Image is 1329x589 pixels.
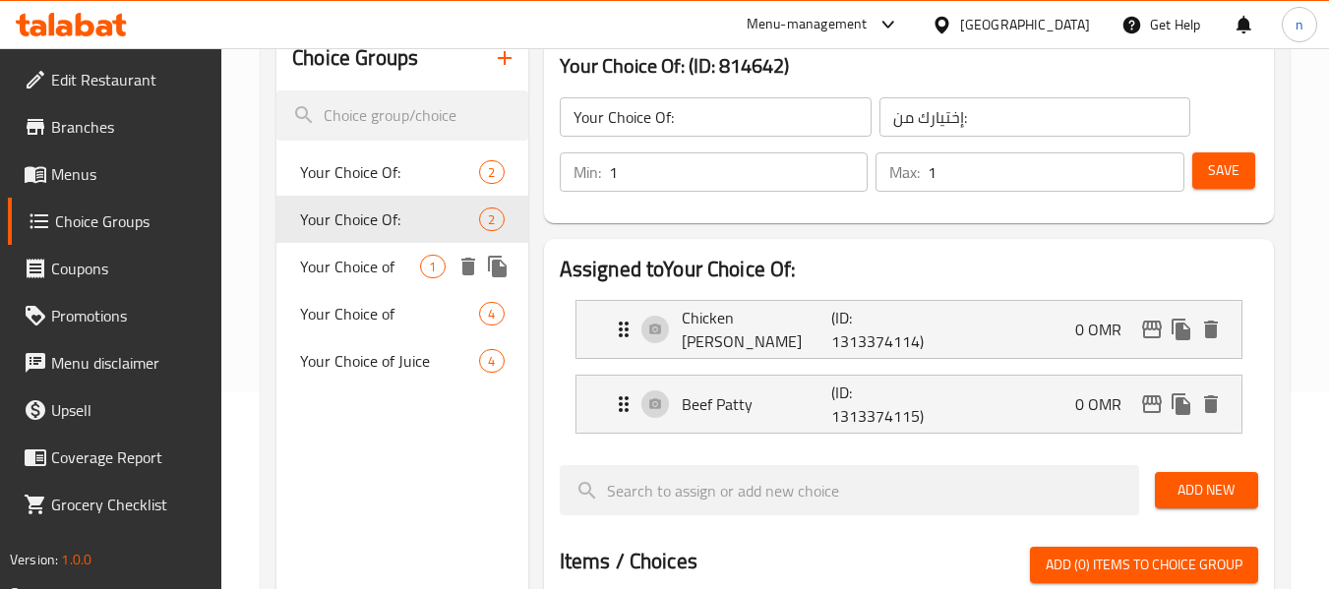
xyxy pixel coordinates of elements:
span: Add New [1171,478,1242,502]
button: duplicate [483,252,513,281]
button: Add (0) items to choice group [1030,547,1258,583]
p: (ID: 1313374115) [831,381,932,428]
h2: Items / Choices [560,547,697,576]
a: Promotions [8,292,222,339]
button: duplicate [1167,389,1196,419]
input: search [276,90,527,141]
li: Expand [560,292,1258,367]
input: search [560,465,1139,515]
div: Your Choice Of:2 [276,148,527,196]
span: Your Choice Of: [300,160,479,184]
div: Your Choice of1deleteduplicate [276,243,527,290]
span: Your Choice of [300,302,479,325]
span: Edit Restaurant [51,68,207,91]
span: Your Choice Of: [300,207,479,231]
p: 0 OMR [1075,392,1137,416]
span: Add (0) items to choice group [1046,553,1242,577]
button: edit [1137,389,1167,419]
div: Menu-management [747,13,868,36]
span: 2 [480,210,503,229]
div: Expand [576,376,1241,433]
a: Coupons [8,245,222,292]
div: Expand [576,301,1241,358]
span: Save [1208,158,1239,183]
div: Your Choice of4 [276,290,527,337]
span: Your Choice of [300,255,420,278]
div: Choices [420,255,445,278]
div: Choices [479,349,504,373]
div: Choices [479,302,504,325]
a: Coverage Report [8,434,222,481]
div: Your Choice Of:2 [276,196,527,243]
span: Menus [51,162,207,186]
button: duplicate [1167,315,1196,344]
span: Coupons [51,257,207,280]
span: n [1296,14,1303,35]
span: 1 [421,258,444,276]
span: Promotions [51,304,207,327]
span: 1.0.0 [61,547,91,572]
p: (ID: 1313374114) [831,306,932,353]
p: Chicken [PERSON_NAME] [682,306,832,353]
div: Choices [479,160,504,184]
span: Upsell [51,398,207,422]
h3: Your Choice Of: (ID: 814642) [560,50,1258,82]
span: Coverage Report [51,445,207,469]
button: delete [1196,315,1226,344]
a: Grocery Checklist [8,481,222,528]
button: delete [1196,389,1226,419]
a: Menu disclaimer [8,339,222,386]
a: Choice Groups [8,198,222,245]
p: Min: [574,160,601,184]
div: [GEOGRAPHIC_DATA] [960,14,1090,35]
a: Menus [8,150,222,198]
p: Max: [889,160,920,184]
span: 2 [480,163,503,182]
a: Upsell [8,386,222,434]
span: Version: [10,547,58,572]
button: edit [1137,315,1167,344]
span: Menu disclaimer [51,351,207,375]
span: Your Choice of Juice [300,349,479,373]
span: 4 [480,352,503,371]
p: Beef Patty [682,392,832,416]
div: Your Choice of Juice4 [276,337,527,384]
h2: Assigned to Your Choice Of: [560,255,1258,284]
button: Add New [1155,472,1258,508]
span: Branches [51,115,207,139]
a: Branches [8,103,222,150]
span: Choice Groups [55,209,207,233]
button: Save [1192,152,1255,189]
li: Expand [560,367,1258,442]
span: 4 [480,305,503,324]
p: 0 OMR [1075,318,1137,341]
button: delete [453,252,483,281]
a: Edit Restaurant [8,56,222,103]
span: Grocery Checklist [51,493,207,516]
h2: Choice Groups [292,43,418,73]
